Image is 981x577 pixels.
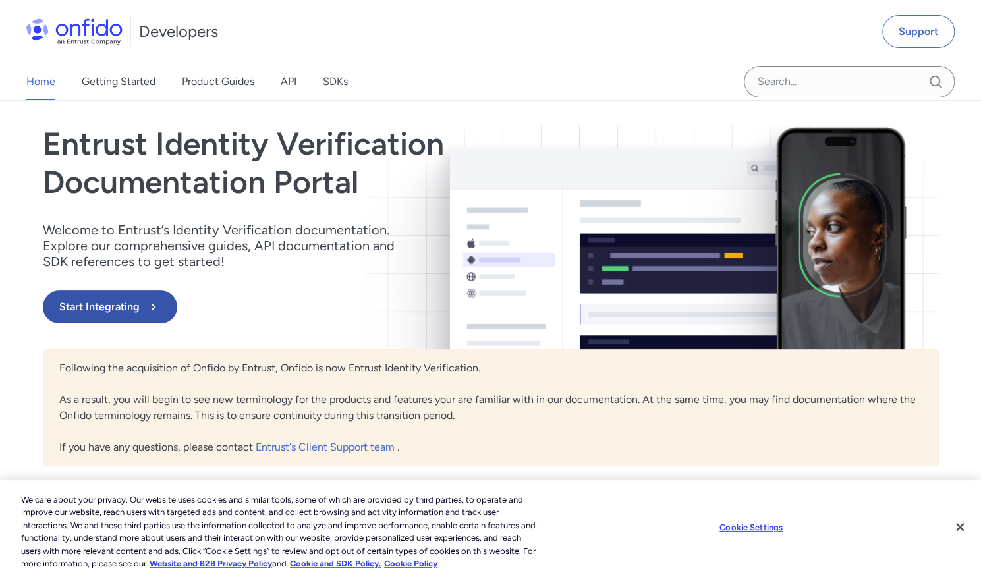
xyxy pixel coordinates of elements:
a: API [281,63,296,100]
button: Start Integrating [43,290,177,323]
a: Start Integrating [43,290,670,323]
div: Following the acquisition of Onfido by Entrust, Onfido is now Entrust Identity Verification. As a... [43,349,939,466]
a: Cookie Policy [384,559,437,568]
button: Cookie Settings [710,514,793,541]
a: SDKs [323,63,348,100]
a: More information about our cookie policy., opens in a new tab [150,559,272,568]
h1: Entrust Identity Verification Documentation Portal [43,125,670,201]
a: Entrust's Client Support team [256,441,397,453]
div: We care about your privacy. Our website uses cookies and similar tools, some of which are provide... [21,493,540,570]
a: Cookie and SDK Policy. [290,559,381,568]
button: Close [945,512,974,541]
a: Getting Started [82,63,155,100]
h1: Developers [139,21,218,42]
a: Product Guides [182,63,254,100]
p: Welcome to Entrust’s Identity Verification documentation. Explore our comprehensive guides, API d... [43,222,412,269]
input: Onfido search input field [744,66,955,97]
a: Home [26,63,55,100]
img: Onfido Logo [26,18,123,45]
a: Support [882,15,955,48]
